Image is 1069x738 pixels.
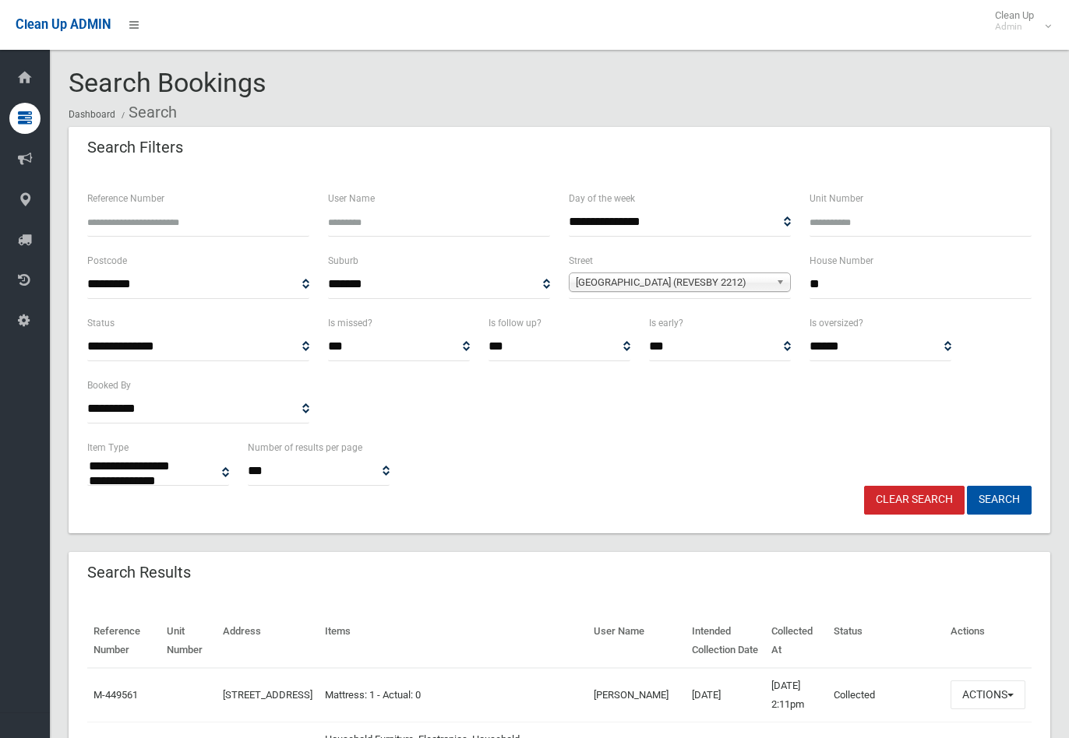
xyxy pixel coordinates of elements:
th: Actions [944,614,1032,668]
label: Booked By [87,377,131,394]
a: [STREET_ADDRESS] [223,689,312,701]
td: Mattress: 1 - Actual: 0 [319,668,587,722]
th: Unit Number [161,614,217,668]
label: Street [569,252,593,269]
th: Reference Number [87,614,161,668]
header: Search Results [69,557,210,588]
th: Address [217,614,319,668]
td: [DATE] [686,668,765,722]
small: Admin [995,21,1034,33]
header: Search Filters [69,132,202,163]
label: Number of results per page [248,439,362,456]
button: Actions [951,680,1025,709]
th: Items [319,614,587,668]
label: Postcode [87,252,127,269]
label: Suburb [328,252,358,269]
label: Is follow up? [489,315,542,332]
th: Collected At [765,614,827,668]
label: House Number [810,252,873,269]
a: M-449561 [93,689,138,701]
a: Dashboard [69,109,115,120]
label: Reference Number [87,190,164,207]
td: [PERSON_NAME] [587,668,686,722]
label: Is oversized? [810,315,863,332]
li: Search [118,98,177,127]
button: Search [967,486,1032,515]
span: [GEOGRAPHIC_DATA] (REVESBY 2212) [576,273,770,292]
a: Clear Search [864,486,965,515]
td: Collected [827,668,944,722]
label: Is early? [649,315,683,332]
span: Clean Up ADMIN [16,17,111,32]
span: Clean Up [987,9,1050,33]
label: Is missed? [328,315,372,332]
label: Day of the week [569,190,635,207]
td: [DATE] 2:11pm [765,668,827,722]
label: Unit Number [810,190,863,207]
span: Search Bookings [69,67,266,98]
th: Intended Collection Date [686,614,765,668]
label: User Name [328,190,375,207]
th: User Name [587,614,686,668]
th: Status [827,614,944,668]
label: Status [87,315,115,332]
label: Item Type [87,439,129,456]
